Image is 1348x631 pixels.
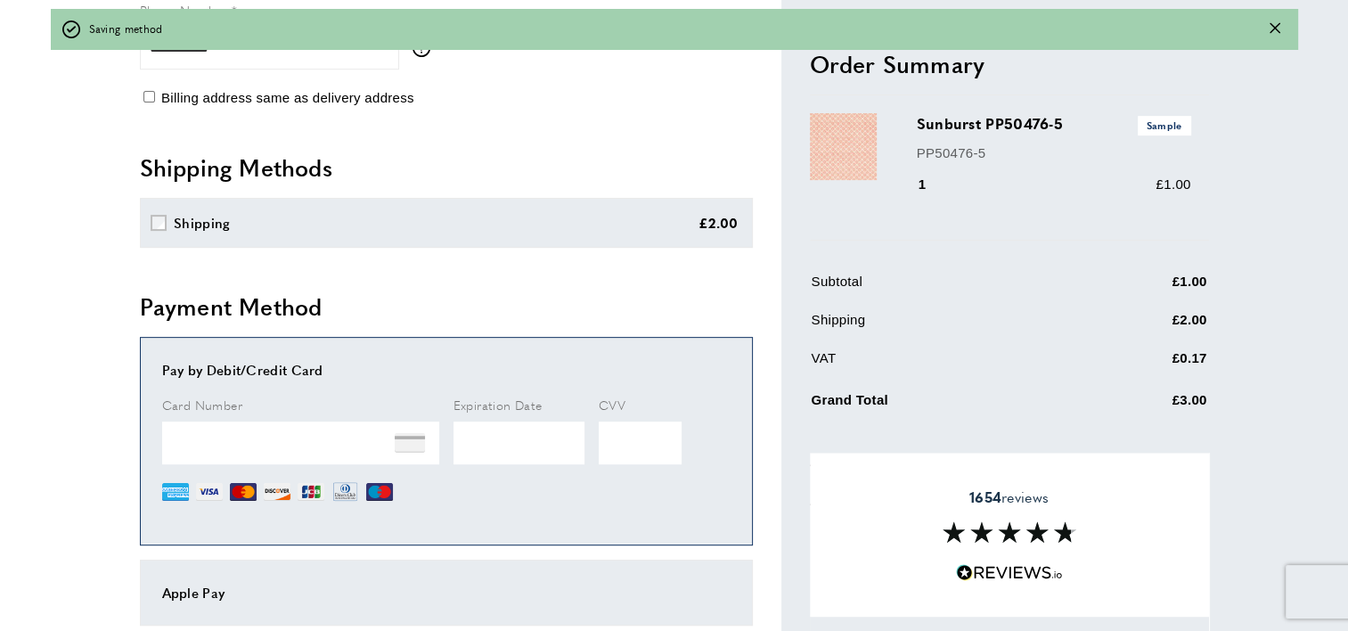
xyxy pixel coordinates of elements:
[969,487,1001,507] strong: 1654
[1084,310,1207,345] td: £2.00
[162,359,731,381] div: Pay by Debit/Credit Card
[599,396,625,414] span: CVV
[599,422,682,464] iframe: Secure Credit Card Frame - CVV
[1138,117,1191,135] span: Sample
[162,582,731,603] div: Apple Pay
[395,428,425,458] img: NONE.png
[956,564,1063,581] img: Reviews.io 5 stars
[162,479,189,505] img: AE.png
[699,212,739,234] div: £2.00
[196,479,223,505] img: VI.png
[810,48,1209,80] h2: Order Summary
[453,422,585,464] iframe: Secure Credit Card Frame - Expiration Date
[331,479,360,505] img: DN.png
[140,152,753,184] h2: Shipping Methods
[943,521,1076,543] img: Reviews section
[161,90,414,105] span: Billing address same as delivery address
[162,396,242,414] span: Card Number
[453,396,543,414] span: Expiration Date
[298,479,324,505] img: JCB.png
[89,20,163,37] span: Saving method
[1084,272,1207,307] td: £1.00
[969,488,1049,506] span: reviews
[140,291,753,323] h2: Payment Method
[917,175,952,196] div: 1
[1156,177,1190,193] span: £1.00
[230,479,257,505] img: MC.png
[1084,348,1207,383] td: £0.17
[162,422,439,464] iframe: Secure Credit Card Frame - Credit Card Number
[812,387,1082,425] td: Grand Total
[140,1,228,19] span: Phone Number
[917,143,1191,164] p: PP50476-5
[812,310,1082,345] td: Shipping
[366,479,393,505] img: MI.png
[174,212,230,234] div: Shipping
[812,272,1082,307] td: Subtotal
[810,114,877,181] img: Sunburst PP50476-5
[1270,20,1280,37] div: Close message
[51,9,1298,50] div: off
[812,348,1082,383] td: VAT
[1084,387,1207,425] td: £3.00
[810,450,940,471] span: Apply Discount Code
[264,479,290,505] img: DI.png
[143,91,155,102] input: Billing address same as delivery address
[917,114,1191,135] h3: Sunburst PP50476-5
